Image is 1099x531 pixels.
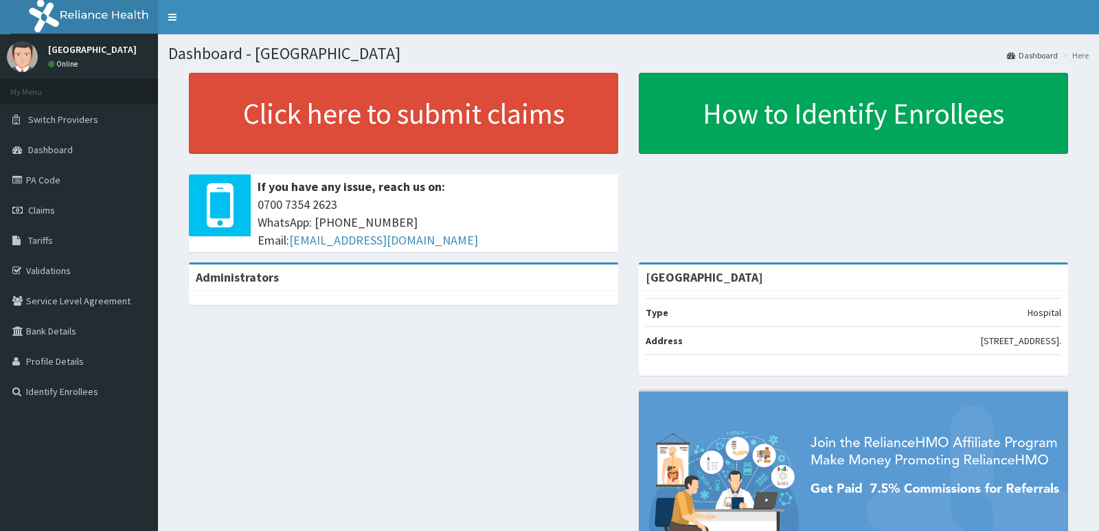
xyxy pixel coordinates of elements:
b: Address [646,335,683,347]
span: Claims [28,204,55,216]
span: Tariffs [28,234,53,247]
a: Click here to submit claims [189,73,618,154]
span: Dashboard [28,144,73,156]
a: Online [48,59,81,69]
h1: Dashboard - [GEOGRAPHIC_DATA] [168,45,1089,63]
p: [STREET_ADDRESS]. [981,334,1061,348]
b: Type [646,306,668,319]
strong: [GEOGRAPHIC_DATA] [646,269,763,285]
span: 0700 7354 2623 WhatsApp: [PHONE_NUMBER] Email: [258,196,611,249]
a: How to Identify Enrollees [639,73,1068,154]
a: Dashboard [1007,49,1058,61]
a: [EMAIL_ADDRESS][DOMAIN_NAME] [289,232,478,248]
img: User Image [7,41,38,72]
b: If you have any issue, reach us on: [258,179,445,194]
li: Here [1059,49,1089,61]
b: Administrators [196,269,279,285]
p: [GEOGRAPHIC_DATA] [48,45,137,54]
p: Hospital [1028,306,1061,319]
span: Switch Providers [28,113,98,126]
